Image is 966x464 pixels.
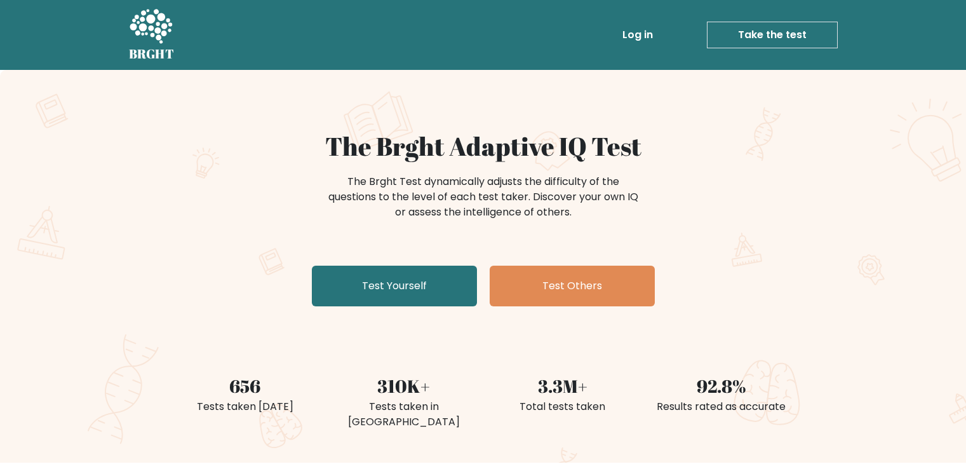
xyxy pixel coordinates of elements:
[650,372,793,399] div: 92.8%
[129,5,175,65] a: BRGHT
[650,399,793,414] div: Results rated as accurate
[332,399,476,430] div: Tests taken in [GEOGRAPHIC_DATA]
[312,266,477,306] a: Test Yourself
[490,266,655,306] a: Test Others
[332,372,476,399] div: 310K+
[491,372,634,399] div: 3.3M+
[707,22,838,48] a: Take the test
[173,399,317,414] div: Tests taken [DATE]
[617,22,658,48] a: Log in
[491,399,634,414] div: Total tests taken
[173,372,317,399] div: 656
[173,131,793,161] h1: The Brght Adaptive IQ Test
[325,174,642,220] div: The Brght Test dynamically adjusts the difficulty of the questions to the level of each test take...
[129,46,175,62] h5: BRGHT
